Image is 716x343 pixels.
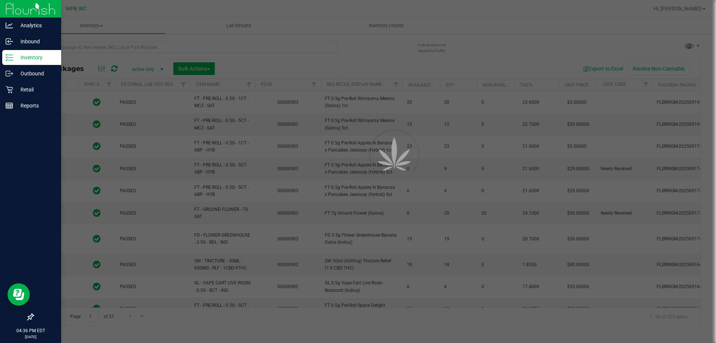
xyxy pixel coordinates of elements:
p: Analytics [13,21,58,30]
inline-svg: Retail [6,86,13,93]
p: 04:36 PM EDT [3,327,58,334]
inline-svg: Inventory [6,54,13,61]
p: Inventory [13,53,58,62]
inline-svg: Outbound [6,70,13,77]
inline-svg: Inbound [6,38,13,45]
p: Outbound [13,69,58,78]
inline-svg: Reports [6,102,13,109]
p: Reports [13,101,58,110]
p: [DATE] [3,334,58,340]
p: Inbound [13,37,58,46]
p: Retail [13,85,58,94]
iframe: Resource center [7,283,30,306]
inline-svg: Analytics [6,22,13,29]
